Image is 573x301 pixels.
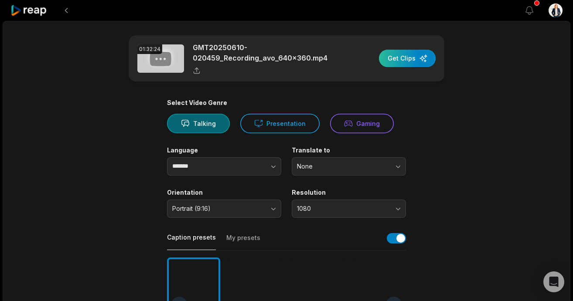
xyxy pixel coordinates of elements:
[292,200,406,218] button: 1080
[172,205,264,213] span: Portrait (9:16)
[167,233,216,250] button: Caption presets
[543,271,564,292] div: Open Intercom Messenger
[292,189,406,196] label: Resolution
[226,233,260,250] button: My presets
[379,50,436,67] button: Get Clips
[297,205,389,213] span: 1080
[330,114,394,133] button: Gaming
[167,189,281,196] label: Orientation
[167,200,281,218] button: Portrait (9:16)
[167,146,281,154] label: Language
[167,99,406,107] div: Select Video Genre
[240,114,320,133] button: Presentation
[167,114,230,133] button: Talking
[297,162,389,170] span: None
[137,44,162,54] div: 01:32:24
[292,146,406,154] label: Translate to
[193,42,343,63] p: GMT20250610-020459_Recording_avo_640x360.mp4
[292,157,406,176] button: None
